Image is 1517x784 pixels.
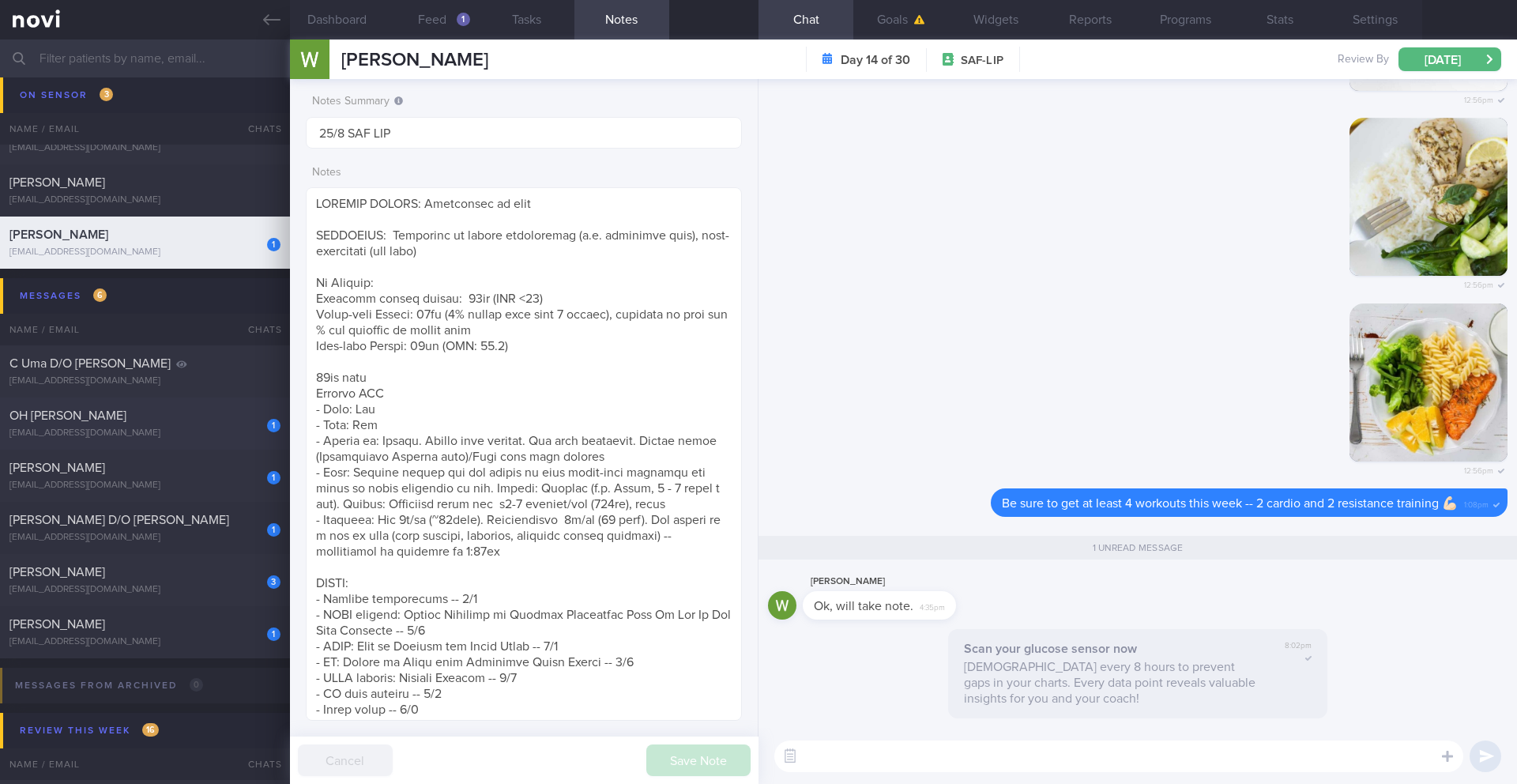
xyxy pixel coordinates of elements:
[1464,91,1493,106] span: 12:56pm
[9,124,131,137] span: Mak [PERSON_NAME]
[9,247,280,258] div: [EMAIL_ADDRESS][DOMAIN_NAME]
[9,514,229,526] span: [PERSON_NAME] D/O [PERSON_NAME]
[267,523,280,537] div: 1
[312,95,736,109] label: Notes Summary
[9,428,280,439] div: [EMAIL_ADDRESS][DOMAIN_NAME]
[9,409,126,422] span: OH [PERSON_NAME]
[1464,496,1489,511] span: 1:08pm
[190,678,203,692] span: 0
[9,532,280,544] div: [EMAIL_ADDRESS][DOMAIN_NAME]
[964,659,1263,707] p: [DEMOGRAPHIC_DATA] every 8 hours to prevent gaps in your charts. Every data point reveals valuabl...
[312,166,736,180] label: Notes
[1464,276,1493,291] span: 12:56pm
[9,176,105,189] span: [PERSON_NAME]
[920,598,945,613] span: 4:35pm
[803,572,1003,591] div: [PERSON_NAME]
[9,194,280,206] div: [EMAIL_ADDRESS][DOMAIN_NAME]
[142,723,159,737] span: 16
[1002,497,1458,510] span: Be sure to get at least 4 workouts this week -- 2 cardio and 2 resistance training 💪🏻
[964,643,1137,655] strong: Scan your glucose sensor now
[457,13,470,26] div: 1
[1349,303,1508,462] img: Photo by Angena
[814,600,913,612] span: Ok, will take note.
[9,375,280,387] div: [EMAIL_ADDRESS][DOMAIN_NAME]
[9,228,108,241] span: [PERSON_NAME]
[267,471,280,484] div: 1
[267,628,280,641] div: 1
[9,618,105,631] span: [PERSON_NAME]
[11,675,207,696] div: Messages from Archived
[9,566,105,579] span: [PERSON_NAME]
[93,288,107,302] span: 6
[961,53,1003,69] span: SAF-LIP
[9,142,280,154] div: [EMAIL_ADDRESS][DOMAIN_NAME]
[227,748,290,780] div: Chats
[267,575,280,589] div: 3
[16,720,163,741] div: Review this week
[1349,118,1508,276] img: Photo by Angena
[16,285,111,307] div: Messages
[267,238,280,251] div: 1
[1464,462,1493,477] span: 12:56pm
[9,584,280,596] div: [EMAIL_ADDRESS][DOMAIN_NAME]
[341,51,488,70] span: [PERSON_NAME]
[841,52,910,68] strong: Day 14 of 30
[9,636,280,648] div: [EMAIL_ADDRESS][DOMAIN_NAME]
[227,314,290,345] div: Chats
[1398,47,1501,71] button: [DATE]
[9,462,105,474] span: [PERSON_NAME]
[267,419,280,432] div: 1
[9,357,171,370] span: C Uma D/O [PERSON_NAME]
[1338,53,1389,67] span: Review By
[9,480,280,492] div: [EMAIL_ADDRESS][DOMAIN_NAME]
[1285,641,1312,651] span: 8:02pm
